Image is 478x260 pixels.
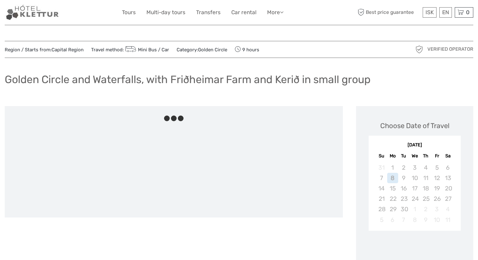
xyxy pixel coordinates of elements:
[409,173,420,183] div: Not available Wednesday, September 10th, 2025
[439,7,452,18] div: EN
[398,173,409,183] div: Not available Tuesday, September 9th, 2025
[376,215,387,225] div: Not available Sunday, October 5th, 2025
[442,215,453,225] div: Not available Saturday, October 11th, 2025
[387,162,398,173] div: Not available Monday, September 1st, 2025
[398,194,409,204] div: Not available Tuesday, September 23rd, 2025
[398,183,409,194] div: Not available Tuesday, September 16th, 2025
[376,162,387,173] div: Not available Sunday, August 31st, 2025
[398,152,409,160] div: Tu
[267,8,283,17] a: More
[376,183,387,194] div: Not available Sunday, September 14th, 2025
[465,9,470,15] span: 0
[409,215,420,225] div: Not available Wednesday, October 8th, 2025
[442,152,453,160] div: Sa
[431,152,442,160] div: Fr
[420,183,431,194] div: Not available Thursday, September 18th, 2025
[426,9,434,15] span: ISK
[409,152,420,160] div: We
[420,194,431,204] div: Not available Thursday, September 25th, 2025
[5,47,84,53] span: Region / Starts from:
[427,46,473,53] span: Verified Operator
[356,7,421,18] span: Best price guarantee
[420,204,431,214] div: Not available Thursday, October 2nd, 2025
[420,173,431,183] div: Not available Thursday, September 11th, 2025
[409,204,420,214] div: Not available Wednesday, October 1st, 2025
[442,204,453,214] div: Not available Saturday, October 4th, 2025
[376,173,387,183] div: Not available Sunday, September 7th, 2025
[387,204,398,214] div: Not available Monday, September 29th, 2025
[442,194,453,204] div: Not available Saturday, September 27th, 2025
[431,204,442,214] div: Not available Friday, October 3rd, 2025
[442,173,453,183] div: Not available Saturday, September 13th, 2025
[231,8,256,17] a: Car rental
[380,121,449,131] div: Choose Date of Travel
[376,194,387,204] div: Not available Sunday, September 21st, 2025
[420,152,431,160] div: Th
[414,44,424,54] img: verified_operator_grey_128.png
[420,215,431,225] div: Not available Thursday, October 9th, 2025
[387,194,398,204] div: Not available Monday, September 22nd, 2025
[431,215,442,225] div: Not available Friday, October 10th, 2025
[420,162,431,173] div: Not available Thursday, September 4th, 2025
[122,8,136,17] a: Tours
[409,183,420,194] div: Not available Wednesday, September 17th, 2025
[146,8,185,17] a: Multi-day tours
[413,247,417,251] div: Loading...
[177,47,227,53] span: Category:
[196,8,221,17] a: Transfers
[431,162,442,173] div: Not available Friday, September 5th, 2025
[398,162,409,173] div: Not available Tuesday, September 2nd, 2025
[431,173,442,183] div: Not available Friday, September 12th, 2025
[376,152,387,160] div: Su
[409,194,420,204] div: Not available Wednesday, September 24th, 2025
[376,204,387,214] div: Not available Sunday, September 28th, 2025
[442,162,453,173] div: Not available Saturday, September 6th, 2025
[371,162,459,225] div: month 2025-09
[409,162,420,173] div: Not available Wednesday, September 3rd, 2025
[5,73,371,86] h1: Golden Circle and Waterfalls, with Friðheimar Farm and Kerið in small group
[387,173,398,183] div: Not available Monday, September 8th, 2025
[235,45,259,54] span: 9 hours
[387,152,398,160] div: Mo
[431,194,442,204] div: Not available Friday, September 26th, 2025
[52,47,84,53] a: Capital Region
[387,183,398,194] div: Not available Monday, September 15th, 2025
[387,215,398,225] div: Not available Monday, October 6th, 2025
[442,183,453,194] div: Not available Saturday, September 20th, 2025
[91,45,169,54] span: Travel method:
[398,215,409,225] div: Not available Tuesday, October 7th, 2025
[431,183,442,194] div: Not available Friday, September 19th, 2025
[5,5,60,20] img: Our services
[369,142,461,149] div: [DATE]
[198,47,227,53] a: Golden Circle
[398,204,409,214] div: Not available Tuesday, September 30th, 2025
[124,47,169,53] a: Mini Bus / Car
